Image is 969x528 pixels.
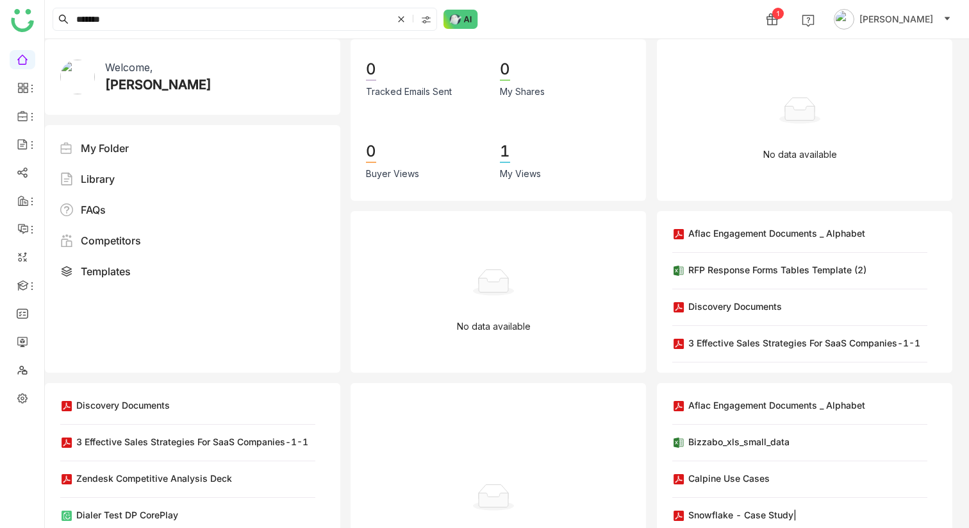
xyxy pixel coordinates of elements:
[81,202,106,217] div: FAQs
[688,398,865,412] div: Aflac Engagement Documents _ Alphabet
[802,14,815,27] img: help.svg
[500,85,545,99] div: My Shares
[81,233,141,248] div: Competitors
[688,226,865,240] div: Aflac Engagement Documents _ Alphabet
[443,10,478,29] img: ask-buddy-normal.svg
[81,171,115,187] div: Library
[11,9,34,32] img: logo
[500,141,510,163] div: 1
[60,60,95,94] img: 61307121755ca5673e314e4d
[366,59,376,81] div: 0
[859,12,933,26] span: [PERSON_NAME]
[76,508,178,522] div: Dialer test DP CorePlay
[366,167,419,181] div: Buyer Views
[500,167,541,181] div: My Views
[76,398,170,412] div: Discovery Documents
[763,148,837,162] p: No data available
[500,59,510,81] div: 0
[457,319,531,334] p: No data available
[81,264,131,279] div: Templates
[76,435,308,448] div: 3 Effective Sales Strategies for SaaS Companies-1-1
[688,508,797,522] div: Snowflake - Case Study|
[81,141,129,156] div: My Folder
[366,85,452,99] div: Tracked Emails Sent
[688,263,866,277] div: RFP Response Forms Tables Template (2)
[831,9,954,30] button: [PERSON_NAME]
[366,141,376,163] div: 0
[76,472,232,485] div: Zendesk Competitive Analysis Deck
[772,8,784,19] div: 1
[105,75,211,94] div: [PERSON_NAME]
[688,435,790,448] div: Bizzabo_xls_small_data
[421,15,431,25] img: search-type.svg
[688,472,770,485] div: Calpine Use Cases
[688,300,782,313] div: Discovery Documents
[688,336,920,350] div: 3 Effective Sales Strategies for SaaS Companies-1-1
[105,60,153,75] div: Welcome,
[834,9,854,30] img: avatar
